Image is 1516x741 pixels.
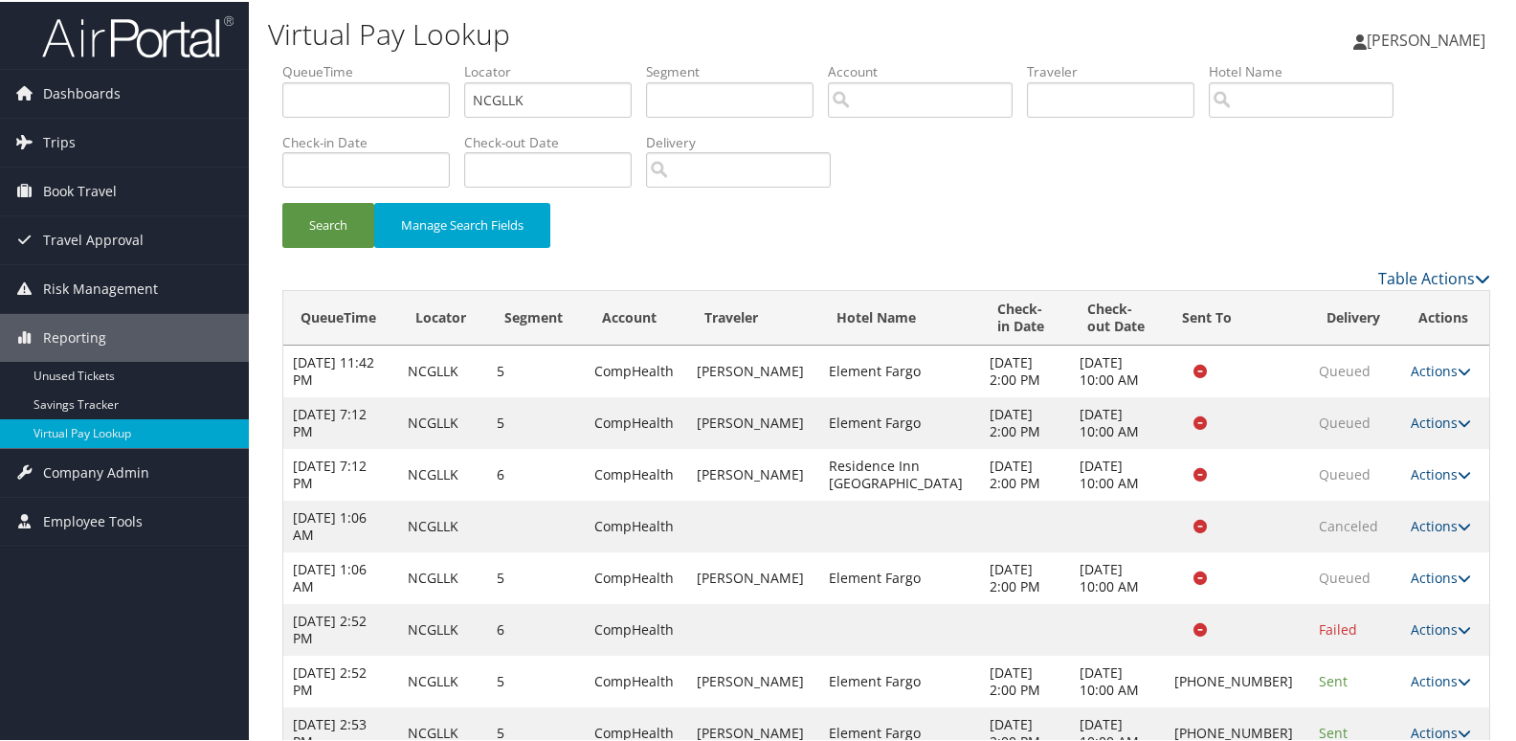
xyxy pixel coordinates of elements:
label: Account [828,60,1027,79]
td: 6 [487,602,584,654]
td: CompHealth [585,499,688,550]
td: NCGLLK [398,447,487,499]
a: Actions [1411,412,1471,430]
span: Queued [1319,360,1371,378]
a: Table Actions [1378,266,1490,287]
td: [PERSON_NAME] [687,395,819,447]
th: QueueTime: activate to sort column ascending [283,289,398,344]
td: [DATE] 2:00 PM [980,395,1070,447]
td: [DATE] 10:00 AM [1070,550,1165,602]
span: [PERSON_NAME] [1367,28,1485,49]
td: [DATE] 1:06 AM [283,550,398,602]
td: [DATE] 2:00 PM [980,447,1070,499]
span: Sent [1319,722,1348,740]
td: NCGLLK [398,602,487,654]
label: Delivery [646,131,845,150]
td: [DATE] 11:42 PM [283,344,398,395]
td: [DATE] 1:06 AM [283,499,398,550]
a: Actions [1411,567,1471,585]
td: [DATE] 10:00 AM [1070,344,1165,395]
td: [DATE] 2:00 PM [980,344,1070,395]
td: [PERSON_NAME] [687,344,819,395]
td: NCGLLK [398,344,487,395]
td: Element Fargo [819,654,979,706]
td: [DATE] 2:00 PM [980,550,1070,602]
td: Element Fargo [819,395,979,447]
td: [DATE] 2:52 PM [283,654,398,706]
a: Actions [1411,670,1471,688]
a: Actions [1411,360,1471,378]
th: Check-out Date: activate to sort column ascending [1070,289,1165,344]
span: Risk Management [43,263,158,311]
th: Actions [1401,289,1489,344]
span: Travel Approval [43,214,144,262]
td: [DATE] 7:12 PM [283,395,398,447]
span: Queued [1319,567,1371,585]
td: CompHealth [585,602,688,654]
label: Check-out Date [464,131,646,150]
td: CompHealth [585,654,688,706]
td: CompHealth [585,395,688,447]
span: Employee Tools [43,496,143,544]
td: 5 [487,344,584,395]
td: NCGLLK [398,395,487,447]
td: NCGLLK [398,499,487,550]
td: [DATE] 10:00 AM [1070,395,1165,447]
a: [PERSON_NAME] [1353,10,1505,67]
td: [PERSON_NAME] [687,447,819,499]
th: Sent To: activate to sort column descending [1165,289,1309,344]
th: Traveler: activate to sort column ascending [687,289,819,344]
a: Actions [1411,618,1471,637]
td: [DATE] 2:00 PM [980,654,1070,706]
img: airportal-logo.png [42,12,234,57]
td: Residence Inn [GEOGRAPHIC_DATA] [819,447,979,499]
span: Reporting [43,312,106,360]
td: Element Fargo [819,344,979,395]
td: CompHealth [585,344,688,395]
label: Hotel Name [1209,60,1408,79]
span: Queued [1319,463,1371,482]
td: NCGLLK [398,654,487,706]
td: [DATE] 10:00 AM [1070,654,1165,706]
td: 5 [487,395,584,447]
a: Actions [1411,722,1471,740]
th: Locator: activate to sort column ascending [398,289,487,344]
td: [PHONE_NUMBER] [1165,654,1309,706]
th: Account: activate to sort column ascending [585,289,688,344]
td: CompHealth [585,447,688,499]
td: CompHealth [585,550,688,602]
span: Sent [1319,670,1348,688]
td: [PERSON_NAME] [687,654,819,706]
label: Locator [464,60,646,79]
td: [DATE] 2:52 PM [283,602,398,654]
button: Search [282,201,374,246]
th: Delivery: activate to sort column ascending [1309,289,1401,344]
span: Book Travel [43,166,117,213]
a: Actions [1411,515,1471,533]
label: Check-in Date [282,131,464,150]
label: Traveler [1027,60,1209,79]
td: NCGLLK [398,550,487,602]
td: 5 [487,550,584,602]
td: [DATE] 10:00 AM [1070,447,1165,499]
th: Hotel Name: activate to sort column ascending [819,289,979,344]
td: 5 [487,654,584,706]
td: 6 [487,447,584,499]
span: Failed [1319,618,1357,637]
th: Segment: activate to sort column ascending [487,289,584,344]
button: Manage Search Fields [374,201,550,246]
span: Company Admin [43,447,149,495]
h1: Virtual Pay Lookup [268,12,1092,53]
label: Segment [646,60,828,79]
td: Element Fargo [819,550,979,602]
td: [DATE] 7:12 PM [283,447,398,499]
span: Dashboards [43,68,121,116]
th: Check-in Date: activate to sort column ascending [980,289,1070,344]
td: [PERSON_NAME] [687,550,819,602]
span: Canceled [1319,515,1378,533]
a: Actions [1411,463,1471,482]
span: Trips [43,117,76,165]
label: QueueTime [282,60,464,79]
span: Queued [1319,412,1371,430]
